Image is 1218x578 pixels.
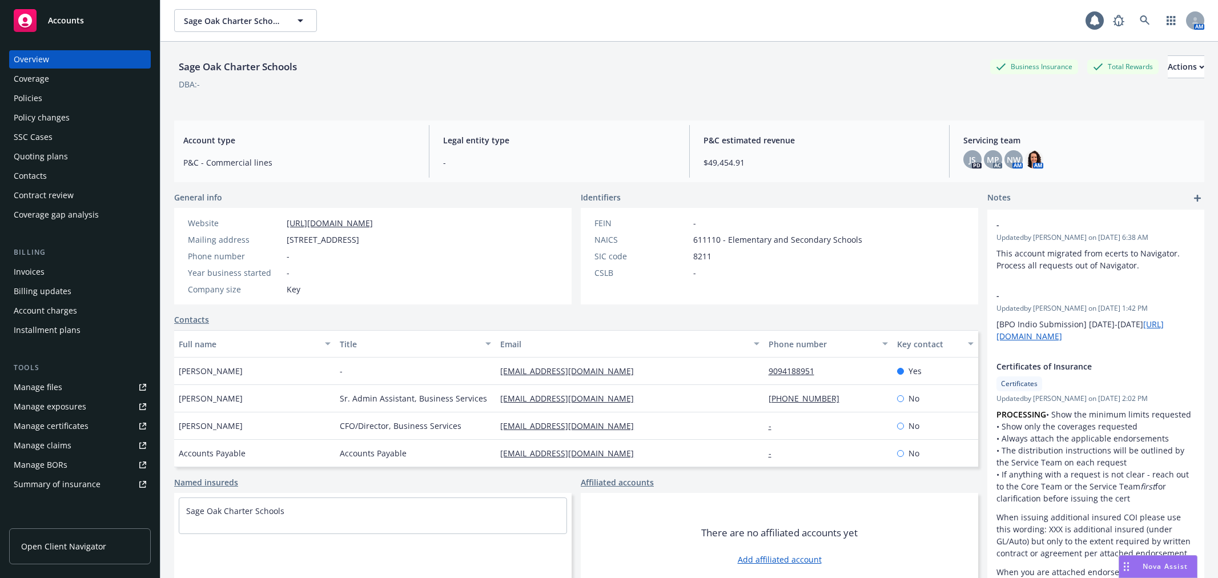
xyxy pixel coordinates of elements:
a: Named insureds [174,476,238,488]
span: P&C - Commercial lines [183,156,415,168]
a: Search [1133,9,1156,32]
span: Accounts Payable [179,447,246,459]
span: Updated by [PERSON_NAME] on [DATE] 1:42 PM [996,303,1195,314]
img: photo [1025,150,1043,168]
span: P&C estimated revenue [704,134,935,146]
div: Manage certificates [14,417,89,435]
div: Year business started [188,267,282,279]
span: Accounts [48,16,84,25]
div: SIC code [594,250,689,262]
span: [PERSON_NAME] [179,392,243,404]
a: - [769,448,781,459]
span: Key [287,283,300,295]
span: No [909,420,919,432]
a: [EMAIL_ADDRESS][DOMAIN_NAME] [500,366,643,376]
span: Account type [183,134,415,146]
div: Manage claims [14,436,71,455]
button: Email [496,330,763,358]
a: Sage Oak Charter Schools [186,505,284,516]
a: Affiliated accounts [581,476,654,488]
a: Add affiliated account [738,553,822,565]
span: 8211 [693,250,711,262]
div: Policies [14,89,42,107]
div: Billing updates [14,282,71,300]
div: SSC Cases [14,128,53,146]
span: There are no affiliated accounts yet [701,526,858,540]
span: - [287,250,290,262]
a: [EMAIL_ADDRESS][DOMAIN_NAME] [500,448,643,459]
span: CFO/Director, Business Services [340,420,461,432]
button: Actions [1168,55,1204,78]
button: Phone number [764,330,893,358]
a: Contacts [9,167,151,185]
a: Installment plans [9,321,151,339]
span: - [996,219,1165,231]
div: Business Insurance [990,59,1078,74]
a: Manage BORs [9,456,151,474]
a: Overview [9,50,151,69]
div: NAICS [594,234,689,246]
span: General info [174,191,222,203]
span: Servicing team [963,134,1195,146]
span: Identifiers [581,191,621,203]
em: first [1140,481,1155,492]
div: CSLB [594,267,689,279]
span: Sr. Admin Assistant, Business Services [340,392,487,404]
a: Accounts [9,5,151,37]
div: Website [188,217,282,229]
span: NW [1007,154,1020,166]
strong: PROCESSING [996,409,1046,420]
a: Manage certificates [9,417,151,435]
span: [STREET_ADDRESS] [287,234,359,246]
a: Contacts [174,314,209,326]
button: Nova Assist [1119,555,1197,578]
a: SSC Cases [9,128,151,146]
span: No [909,392,919,404]
span: Sage Oak Charter Schools [184,15,283,27]
button: Full name [174,330,335,358]
a: 9094188951 [769,366,823,376]
button: Key contact [893,330,978,358]
div: Summary of insurance [14,475,101,493]
div: Email [500,338,746,350]
p: • Show the minimum limits requested • Show only the coverages requested • Always attach the appli... [996,408,1195,504]
span: [PERSON_NAME] [179,365,243,377]
span: No [909,447,919,459]
a: Switch app [1160,9,1183,32]
a: Summary of insurance [9,475,151,493]
div: Title [340,338,479,350]
a: [URL][DOMAIN_NAME] [287,218,373,228]
div: Analytics hub [9,516,151,528]
span: - [443,156,675,168]
a: Report a Bug [1107,9,1130,32]
div: Manage files [14,378,62,396]
div: Mailing address [188,234,282,246]
div: Coverage gap analysis [14,206,99,224]
span: Updated by [PERSON_NAME] on [DATE] 6:38 AM [996,232,1195,243]
span: - [693,217,696,229]
span: Certificates of Insurance [996,360,1165,372]
div: Contract review [14,186,74,204]
span: 611110 - Elementary and Secondary Schools [693,234,862,246]
span: MP [987,154,999,166]
div: Quoting plans [14,147,68,166]
a: [EMAIL_ADDRESS][DOMAIN_NAME] [500,393,643,404]
div: Key contact [897,338,961,350]
div: Total Rewards [1087,59,1159,74]
span: - [340,365,343,377]
div: Drag to move [1119,556,1133,577]
a: Manage files [9,378,151,396]
a: [PHONE_NUMBER] [769,393,849,404]
div: Sage Oak Charter Schools [174,59,302,74]
div: Actions [1168,56,1204,78]
a: Invoices [9,263,151,281]
div: Policy changes [14,109,70,127]
div: -Updatedby [PERSON_NAME] on [DATE] 1:42 PM[BPO Indio Submission] [DATE]-[DATE][URL][DOMAIN_NAME] [987,280,1204,351]
button: Title [335,330,496,358]
span: Nova Assist [1143,561,1188,571]
div: Manage BORs [14,456,67,474]
div: Tools [9,362,151,374]
a: Manage exposures [9,398,151,416]
span: Accounts Payable [340,447,407,459]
